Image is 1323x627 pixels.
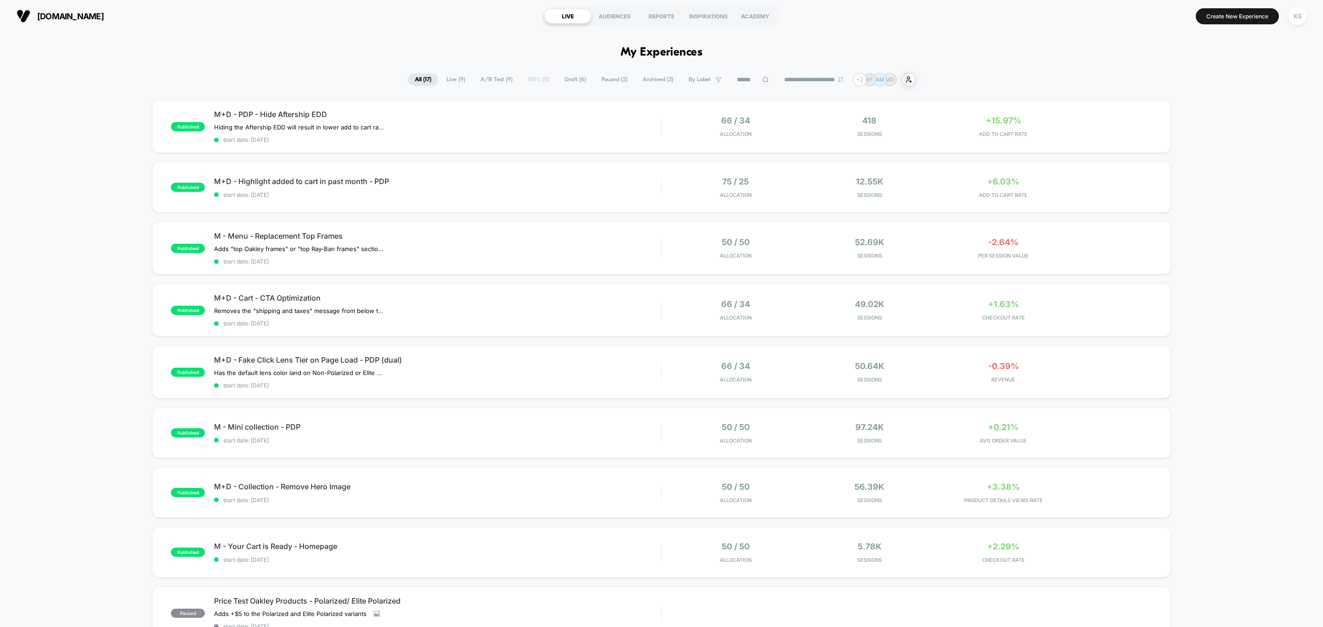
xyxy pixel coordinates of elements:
[805,252,934,259] span: Sessions
[720,252,752,259] span: Allocation
[214,369,384,376] span: Has the default lens color land on Non-Polarized or Elite Polarized to see if that performs bette...
[1286,7,1309,26] button: KS
[171,428,205,437] span: published
[866,76,873,83] p: EF
[214,245,384,252] span: Adds "top Oakley frames" or "top Ray-Ban frames" section to replacement lenses for Oakley and Ray...
[856,177,883,186] span: 12.55k
[214,596,661,605] span: Price Test Oakley Products - Polarized/ Elite Polarized
[721,361,750,371] span: 66 / 34
[939,192,1068,198] span: ADD TO CART RATE
[214,191,661,198] span: start date: [DATE]
[720,376,752,383] span: Allocation
[987,542,1019,551] span: +2.29%
[939,557,1068,563] span: CHECKOUT RATE
[214,110,661,119] span: M+D - PDP - Hide Aftership EDD
[214,437,661,444] span: start date: [DATE]
[214,320,661,327] span: start date: [DATE]
[939,314,1068,321] span: CHECKOUT RATE
[988,422,1018,432] span: +0.21%
[591,9,638,23] div: AUDIENCES
[214,258,661,265] span: start date: [DATE]
[862,116,876,125] span: 418
[805,192,934,198] span: Sessions
[720,314,752,321] span: Allocation
[685,9,732,23] div: INSPIRATIONS
[37,11,104,21] span: [DOMAIN_NAME]
[1289,7,1306,25] div: KS
[855,361,884,371] span: 50.64k
[939,497,1068,504] span: PRODUCT DETAILS VIEWS RATE
[805,131,934,137] span: Sessions
[720,497,752,504] span: Allocation
[214,482,661,491] span: M+D - Collection - Remove Hero Image
[721,299,750,309] span: 66 / 34
[689,76,711,83] span: By Label
[171,609,205,618] span: paused
[214,542,661,551] span: M - Your Cart is Ready - Homepage
[720,557,752,563] span: Allocation
[720,131,752,137] span: Allocation
[853,73,866,86] div: + 2
[939,252,1068,259] span: PER SESSION VALUE
[722,237,750,247] span: 50 / 50
[939,376,1068,383] span: REVENUE
[171,306,205,315] span: published
[621,46,703,59] h1: My Experiences
[720,437,752,444] span: Allocation
[885,76,894,83] p: MD
[214,123,384,131] span: Hiding the Aftership EDD will result in lower add to cart rate and conversion rate
[171,548,205,557] span: published
[214,610,367,617] span: Adds +$5 to the Polarized and Elite Polarized variants
[214,293,661,302] span: M+D - Cart - CTA Optimization
[214,556,661,563] span: start date: [DATE]
[939,437,1068,444] span: AVG ORDER VALUE
[854,482,884,492] span: 56.39k
[988,299,1019,309] span: +1.63%
[988,361,1019,371] span: -0.39%
[1196,8,1279,24] button: Create New Experience
[722,482,750,492] span: 50 / 50
[17,9,30,23] img: Visually logo
[171,368,205,377] span: published
[171,122,205,131] span: published
[214,497,661,504] span: start date: [DATE]
[594,73,634,86] span: Paused ( 2 )
[986,116,1021,125] span: +15.97%
[855,237,884,247] span: 52.69k
[988,237,1018,247] span: -2.64%
[558,73,593,86] span: Draft ( 6 )
[858,542,882,551] span: 5.78k
[987,482,1020,492] span: +3.38%
[722,422,750,432] span: 50 / 50
[171,244,205,253] span: published
[805,497,934,504] span: Sessions
[636,73,680,86] span: Archived ( 2 )
[939,131,1068,137] span: ADD TO CART RATE
[214,307,384,314] span: Removes the "shipping and taxes" message from below the CTA and replaces it with message about re...
[722,177,749,186] span: 75 / 25
[722,542,750,551] span: 50 / 50
[855,422,884,432] span: 97.24k
[732,9,779,23] div: ACADEMY
[805,314,934,321] span: Sessions
[838,77,843,82] img: end
[805,557,934,563] span: Sessions
[14,9,107,23] button: [DOMAIN_NAME]
[171,183,205,192] span: published
[214,177,661,186] span: M+D - Highlight added to cart in past month - PDP
[638,9,685,23] div: REPORTS
[544,9,591,23] div: LIVE
[805,437,934,444] span: Sessions
[214,136,661,143] span: start date: [DATE]
[805,376,934,383] span: Sessions
[720,192,752,198] span: Allocation
[876,76,884,83] p: AM
[987,177,1019,186] span: +6.03%
[440,73,472,86] span: Live ( 9 )
[214,382,661,389] span: start date: [DATE]
[214,422,661,431] span: M - Mini collection - PDP
[171,488,205,497] span: published
[408,73,438,86] span: All ( 17 )
[855,299,884,309] span: 49.02k
[214,231,661,241] span: M - Menu - Replacement Top Frames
